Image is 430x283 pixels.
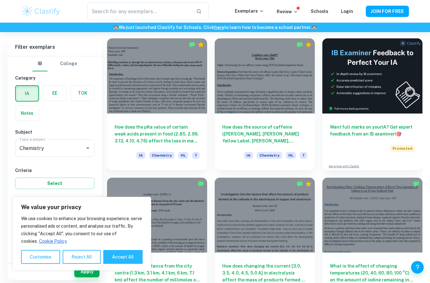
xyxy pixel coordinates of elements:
div: Premium [198,42,204,48]
h6: How does the source of caffeine ([PERSON_NAME], [PERSON_NAME] Yellow Label, [PERSON_NAME], [PERSO... [222,124,307,144]
button: IB [32,56,48,71]
span: 🎯 [396,131,401,136]
button: Help and Feedback [411,261,424,274]
h6: Want full marks on your IA ? Get expert feedback from an IB examiner! [330,124,415,137]
button: TOK [71,86,94,101]
button: EE [43,86,66,101]
h6: Filter exemplars [8,38,102,56]
a: Advertise with Clastify [329,164,359,169]
img: Marked [297,181,303,187]
h6: Subject [15,129,94,136]
span: Promoted [390,145,415,152]
span: 🏫 [312,25,317,30]
img: Clastify logo [21,5,61,18]
img: Marked [297,42,303,48]
h6: Criteria [15,167,94,174]
button: Select [15,178,94,189]
input: Search for any exemplars... [87,3,191,20]
h6: Grade [15,197,94,203]
button: Customise [21,250,60,264]
span: HL [286,152,296,159]
h6: Category [15,75,94,81]
button: Open [83,144,92,153]
div: We value your privacy [13,197,151,270]
span: Chemistry [257,152,282,159]
a: How does the source of caffeine ([PERSON_NAME], [PERSON_NAME] Yellow Label, [PERSON_NAME], [PERSO... [215,38,315,170]
button: JOIN FOR FREE [366,6,409,17]
span: Chemistry [149,152,174,159]
span: HL [178,152,188,159]
button: Apply [74,266,99,277]
span: IA [244,152,253,159]
p: We value your privacy [21,203,143,211]
button: College [60,56,77,71]
h6: We just launched Clastify for Schools. Click to learn how to become a school partner. [1,24,429,31]
img: Marked [413,181,419,187]
a: Want full marks on yourIA? Get expert feedback from an IB examiner!PromotedAdvertise with Clastify [322,38,422,170]
button: IA [16,86,38,101]
a: Login [341,9,353,14]
span: 7 [192,152,200,159]
span: IA [136,152,145,159]
button: Notes [15,106,39,121]
img: Marked [189,42,195,48]
img: Thumbnail [322,38,422,114]
span: 7 [300,152,307,159]
div: Premium [305,42,312,48]
h6: How does the pKa value of certain weak acids present in food (2.85, 2.99, 3.13, 4.10, 4.76) affec... [115,124,200,144]
a: Cookie Policy [39,238,67,244]
img: Marked [198,181,204,187]
a: How does the pKa value of certain weak acids present in food (2.85, 2.99, 3.13, 4.10, 4.76) affec... [107,38,207,170]
span: 🏫 [113,25,119,30]
a: Schools [311,9,328,14]
p: Exemplars [235,8,264,14]
div: Premium [305,181,312,187]
p: We use cookies to enhance your browsing experience, serve personalised ads or content, and analys... [21,215,143,245]
button: Accept All [103,250,143,264]
label: Type a subject [20,136,46,142]
a: here [214,25,224,30]
button: Reject All [63,250,101,264]
p: Review [277,8,298,15]
div: Filter type choice [32,56,77,71]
